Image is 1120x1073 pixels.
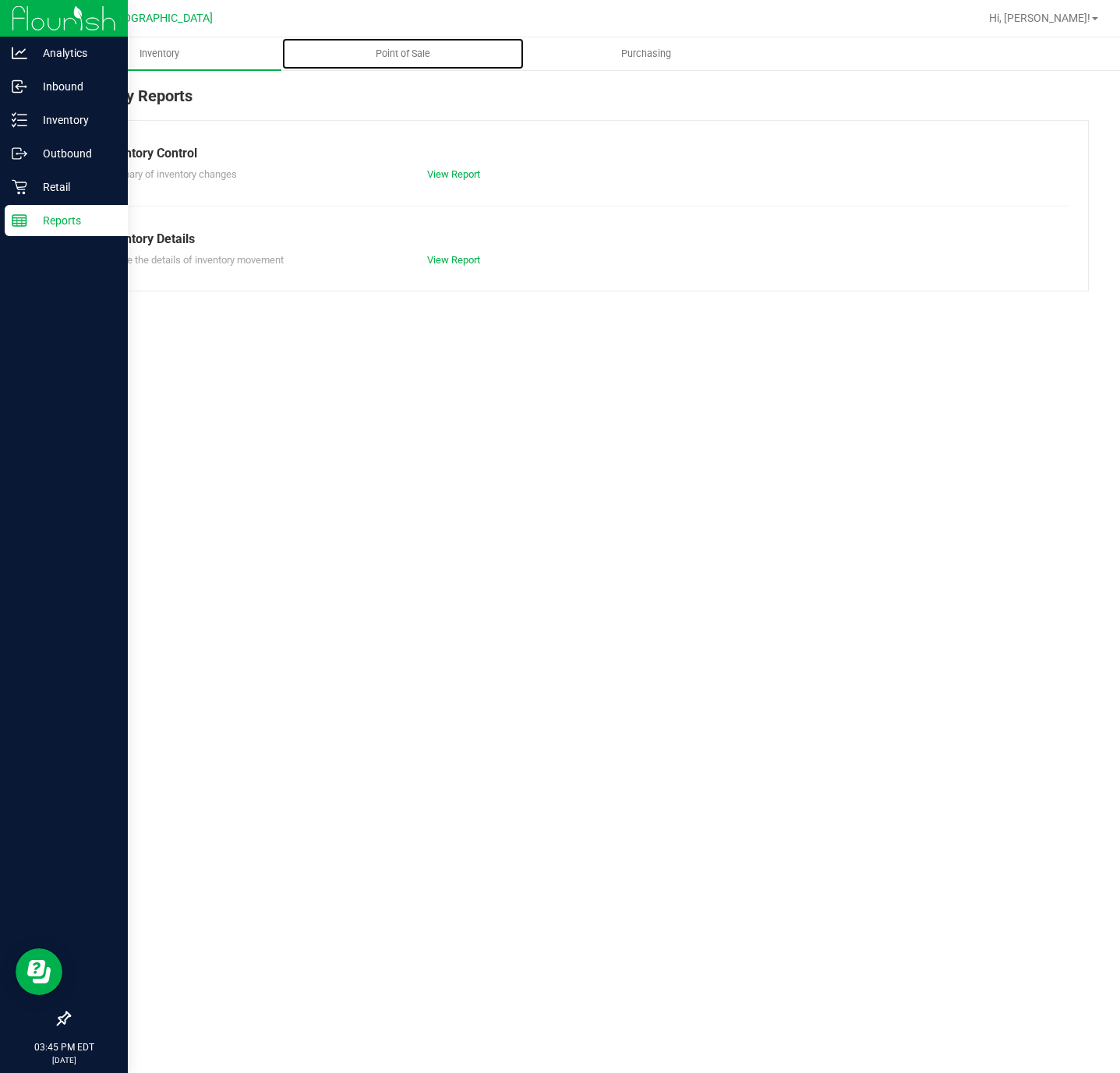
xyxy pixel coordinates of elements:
[27,44,121,62] p: Analytics
[989,12,1090,24] span: Hi, [PERSON_NAME]!
[12,146,27,161] inline-svg: Outbound
[16,948,62,995] iframe: Resource center
[27,111,121,129] p: Inventory
[27,211,121,230] p: Reports
[12,79,27,94] inline-svg: Inbound
[12,45,27,61] inline-svg: Analytics
[101,168,237,180] span: Summary of inventory changes
[427,254,480,266] a: View Report
[525,37,768,70] a: Purchasing
[101,144,1057,163] div: Inventory Control
[600,47,692,61] span: Purchasing
[7,1040,121,1054] p: 03:45 PM EDT
[355,47,451,61] span: Point of Sale
[118,47,200,61] span: Inventory
[101,230,1057,249] div: Inventory Details
[7,1054,121,1066] p: [DATE]
[27,144,121,163] p: Outbound
[69,84,1089,120] div: Inventory Reports
[12,213,27,228] inline-svg: Reports
[37,37,281,70] a: Inventory
[106,12,213,25] span: [GEOGRAPHIC_DATA]
[12,112,27,128] inline-svg: Inventory
[27,178,121,196] p: Retail
[281,37,525,70] a: Point of Sale
[427,168,480,180] a: View Report
[12,179,27,195] inline-svg: Retail
[27,77,121,96] p: Inbound
[101,254,284,266] span: Explore the details of inventory movement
